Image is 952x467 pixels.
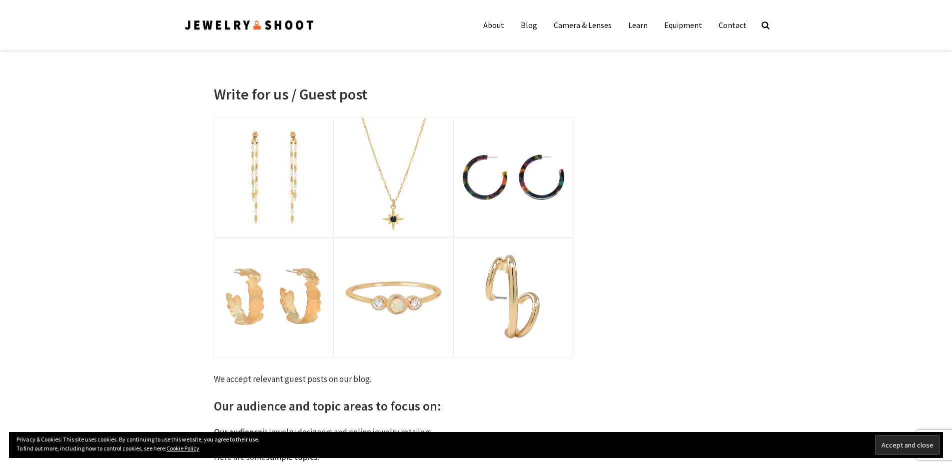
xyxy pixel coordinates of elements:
[166,444,199,452] a: Cookie Policy
[214,426,574,439] p: is jewelry designers and online jewelry retailers.
[546,15,619,35] a: Camera & Lenses
[214,398,574,414] h2: Our audience and topic areas to focus on:
[476,15,512,35] a: About
[513,15,545,35] a: Blog
[9,432,943,458] div: Privacy & Cookies: This site uses cookies. By continuing to use this website, you agree to their ...
[214,426,262,437] strong: Our audience
[266,451,318,462] strong: sample topics
[621,15,655,35] a: Learn
[657,15,710,35] a: Equipment
[214,85,574,103] h1: Write for us / Guest post
[875,435,940,455] input: Accept and close
[184,18,315,32] img: Jewelry Photographer Bay Area - San Francisco | Nationwide via Mail
[214,373,574,386] p: We accept relevant guest posts on our blog.
[711,15,754,35] a: Contact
